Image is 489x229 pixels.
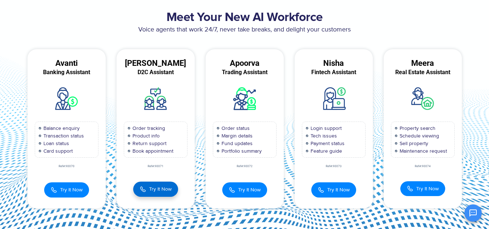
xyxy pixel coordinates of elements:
[295,69,373,76] div: Fintech Assistant
[133,182,178,197] button: Try It Now
[318,186,324,194] img: Call Icon
[222,182,267,198] button: Try It Now
[384,69,462,76] div: Real Estate Assistant
[220,147,262,155] span: Portfolio summary
[309,132,337,140] span: Tech issues
[131,124,165,132] span: Order tracking
[220,132,253,140] span: Margin details
[407,185,413,192] img: Call Icon
[384,165,462,168] div: Ref#:90074
[117,60,195,67] div: [PERSON_NAME]
[60,186,83,194] span: Try It Now
[206,165,284,168] div: Ref#:90072
[51,186,57,194] img: Call Icon
[398,124,435,132] span: Property search
[44,182,89,198] button: Try It Now
[42,147,73,155] span: Card support
[42,140,69,147] span: Loan status
[28,165,106,168] div: Ref#:90070
[309,140,345,147] span: Payment status
[384,60,462,67] div: Meera
[309,124,342,132] span: Login support
[327,186,350,194] span: Try It Now
[309,147,342,155] span: Feature guide
[416,185,439,192] span: Try It Now
[131,132,160,140] span: Product info
[28,69,106,76] div: Banking Assistant
[229,186,235,194] img: Call Icon
[464,204,482,222] button: Open chat
[117,69,195,76] div: D2C Assistant
[220,124,250,132] span: Order status
[149,185,172,193] span: Try It Now
[311,182,356,198] button: Try It Now
[220,140,253,147] span: Fund updates
[400,181,445,196] button: Try It Now
[131,147,173,155] span: Book appointment
[140,185,146,193] img: Call Icon
[22,25,467,35] p: Voice agents that work 24/7, never take breaks, and delight your customers
[398,132,439,140] span: Schedule viewing
[131,140,166,147] span: Return support
[398,140,428,147] span: Sell property
[295,60,373,67] div: Nisha
[117,165,195,168] div: Ref#:90071
[42,132,84,140] span: Transaction status
[206,60,284,67] div: Apoorva
[22,10,467,25] h2: Meet Your New AI Workforce
[295,165,373,168] div: Ref#:90073
[42,124,80,132] span: Balance enquiry
[28,60,106,67] div: Avanti
[398,147,447,155] span: Maintenance request
[206,69,284,76] div: Trading Assistant
[238,186,261,194] span: Try It Now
